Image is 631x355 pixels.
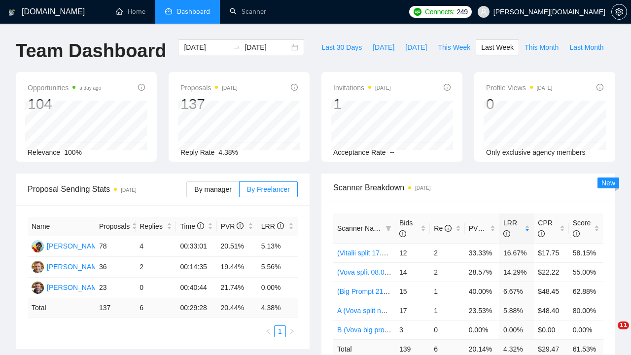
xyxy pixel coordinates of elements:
span: [DATE] [373,42,394,53]
span: Proposals [99,221,130,232]
td: 14 [395,262,430,282]
span: Only exclusive agency members [486,148,586,156]
a: VS[PERSON_NAME] [32,283,104,291]
img: logo [8,4,15,20]
a: A (Vova split new 18.09) Mvp [337,307,426,315]
img: VS [32,261,44,273]
span: Last Month [569,42,603,53]
span: info-circle [503,230,510,237]
td: $48.40 [534,301,568,320]
div: 104 [28,95,101,113]
span: Opportunities [28,82,101,94]
span: Connects: [425,6,455,17]
div: [PERSON_NAME] [47,261,104,272]
a: 1 [275,326,285,337]
span: setting [612,8,627,16]
td: 0.00% [257,278,298,298]
td: 4.38 % [257,298,298,318]
span: LRR [503,219,517,238]
a: (Vova split 08.07) Saas (YES Prompt 13.08) [337,268,472,276]
td: 00:29:28 [176,298,216,318]
div: 0 [486,95,552,113]
td: 0.00% [499,320,534,339]
th: Replies [136,217,176,236]
span: filter [386,225,391,231]
td: 23.53% [465,301,499,320]
td: 0.00% [465,320,499,339]
td: 33.33% [465,243,499,262]
button: right [286,325,298,337]
span: info-circle [596,84,603,91]
span: filter [384,221,393,236]
time: [DATE] [537,85,552,91]
div: 137 [180,95,238,113]
td: 0 [430,320,464,339]
span: Re [434,224,452,232]
span: left [265,328,271,334]
li: 1 [274,325,286,337]
td: 20.51% [217,236,257,257]
td: 19.44% [217,257,257,278]
td: 14.29% [499,262,534,282]
button: left [262,325,274,337]
h1: Team Dashboard [16,39,166,63]
span: Bids [399,219,413,238]
button: [DATE] [400,39,432,55]
button: [DATE] [367,39,400,55]
td: 62.88% [569,282,603,301]
td: 2 [430,243,464,262]
span: Acceptance Rate [333,148,386,156]
a: (Big Prompt 21.08) Web App: Stack [337,287,446,295]
span: 249 [456,6,467,17]
td: 1 [430,282,464,301]
span: Profile Views [486,82,552,94]
td: 5.56% [257,257,298,278]
span: Reply Rate [180,148,214,156]
span: Last 30 Days [321,42,362,53]
span: Time [180,222,204,230]
span: PVR [469,224,492,232]
div: [PERSON_NAME] [47,282,104,293]
span: LRR [261,222,284,230]
button: setting [611,4,627,20]
td: 16.67% [499,243,534,262]
span: By Freelancer [247,185,290,193]
td: 6.67% [499,282,534,301]
td: $22.22 [534,262,568,282]
a: searchScanner [230,7,266,16]
div: 1 [333,95,391,113]
td: 23 [95,278,136,298]
td: $0.00 [534,320,568,339]
td: 5.88% [499,301,534,320]
input: Start date [184,42,229,53]
span: info-circle [485,225,491,232]
a: homeHome [116,7,145,16]
span: Invitations [333,82,391,94]
span: Replies [140,221,165,232]
img: upwork-logo.png [414,8,421,16]
li: Previous Page [262,325,274,337]
span: [DATE] [405,42,427,53]
button: This Month [519,39,564,55]
span: info-circle [138,84,145,91]
time: [DATE] [375,85,390,91]
td: 12 [395,243,430,262]
td: 0.00% [569,320,603,339]
span: info-circle [237,222,244,229]
span: 100% [64,148,82,156]
td: 28.57% [465,262,499,282]
time: a day ago [79,85,101,91]
span: info-circle [445,225,452,232]
td: 78 [95,236,136,257]
span: info-circle [291,84,298,91]
input: End date [245,42,289,53]
td: 5.13% [257,236,298,257]
span: Scanner Breakdown [333,181,603,194]
td: 137 [95,298,136,318]
td: 36 [95,257,136,278]
td: 4 [136,236,176,257]
span: By manager [194,185,231,193]
span: dashboard [165,8,172,15]
li: Next Page [286,325,298,337]
span: info-circle [399,230,406,237]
